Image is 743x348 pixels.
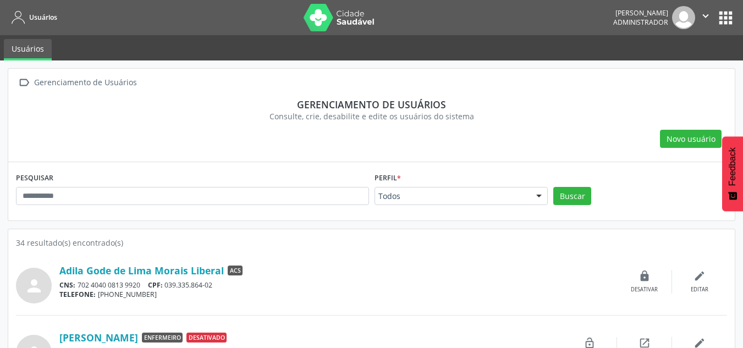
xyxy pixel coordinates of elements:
[631,286,658,294] div: Desativar
[16,237,727,248] div: 34 resultado(s) encontrado(s)
[8,8,57,26] a: Usuários
[59,290,617,299] div: [PHONE_NUMBER]
[16,170,53,187] label: PESQUISAR
[378,191,526,202] span: Todos
[59,290,96,299] span: TELEFONE:
[148,280,163,290] span: CPF:
[700,10,712,22] i: 
[24,111,719,122] div: Consulte, crie, desabilite e edite os usuários do sistema
[59,332,138,344] a: [PERSON_NAME]
[716,8,735,27] button: apps
[672,6,695,29] img: img
[722,136,743,211] button: Feedback - Mostrar pesquisa
[553,187,591,206] button: Buscar
[29,13,57,22] span: Usuários
[4,39,52,60] a: Usuários
[613,18,668,27] span: Administrador
[728,147,738,186] span: Feedback
[660,130,722,148] button: Novo usuário
[375,170,401,187] label: Perfil
[59,280,617,290] div: 702 4040 0813 9920 039.335.864-02
[142,333,183,343] span: Enfermeiro
[16,75,32,91] i: 
[59,264,224,277] a: Adila Gode de Lima Morais Liberal
[24,276,44,296] i: person
[694,270,706,282] i: edit
[228,266,243,275] span: ACS
[613,8,668,18] div: [PERSON_NAME]
[59,280,75,290] span: CNS:
[639,270,651,282] i: lock
[691,286,708,294] div: Editar
[16,75,139,91] a:  Gerenciamento de Usuários
[186,333,227,343] span: Desativado
[667,133,716,145] span: Novo usuário
[32,75,139,91] div: Gerenciamento de Usuários
[24,98,719,111] div: Gerenciamento de usuários
[695,6,716,29] button: 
